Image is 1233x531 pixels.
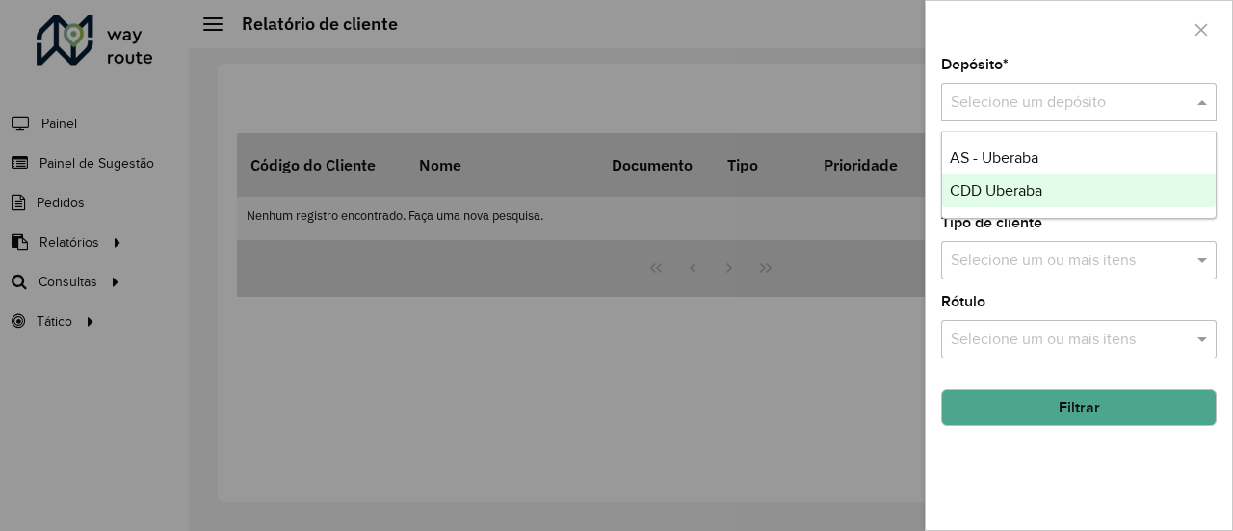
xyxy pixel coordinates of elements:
label: Rótulo [941,290,985,313]
button: Filtrar [941,389,1217,426]
label: Tipo de cliente [941,211,1042,234]
ng-dropdown-panel: Options list [941,131,1218,219]
span: AS - Uberaba [950,149,1038,166]
span: CDD Uberaba [950,182,1042,199]
label: Depósito [941,53,1009,76]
